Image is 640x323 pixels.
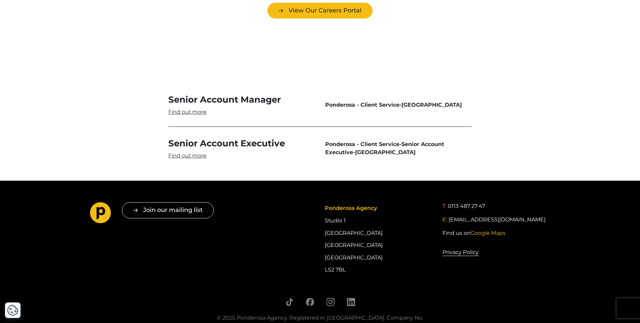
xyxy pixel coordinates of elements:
[325,202,432,276] div: Studio 1 [GEOGRAPHIC_DATA] [GEOGRAPHIC_DATA] [GEOGRAPHIC_DATA] LS2 7BL
[442,216,447,223] span: E:
[7,304,18,316] img: Revisit consent button
[325,140,472,156] span: - -
[306,298,314,306] a: Follow us on Facebook
[448,202,485,210] a: 0113 487 27 47
[325,141,399,147] span: Ponderosa - Client Service
[471,230,506,236] span: Google Maps
[442,203,446,209] span: T:
[285,298,294,306] a: Follow us on TikTok
[122,202,214,218] button: Join our mailing list
[325,205,377,211] span: Ponderosa Agency
[168,94,315,116] a: Senior Account Manager
[7,304,18,316] button: Cookie Settings
[90,202,111,226] a: Go to homepage
[449,216,546,224] a: [EMAIL_ADDRESS][DOMAIN_NAME]
[325,101,472,109] span: -
[267,3,373,19] a: View Our Careers Portal
[326,298,335,306] a: Follow us on Instagram
[442,248,479,257] a: Privacy Policy
[401,102,462,108] span: [GEOGRAPHIC_DATA]
[442,229,506,237] a: Find us onGoogle Maps
[355,149,416,155] span: [GEOGRAPHIC_DATA]
[347,298,355,306] a: Follow us on LinkedIn
[325,102,399,108] span: Ponderosa - Client Service
[168,138,315,159] a: Senior Account Executive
